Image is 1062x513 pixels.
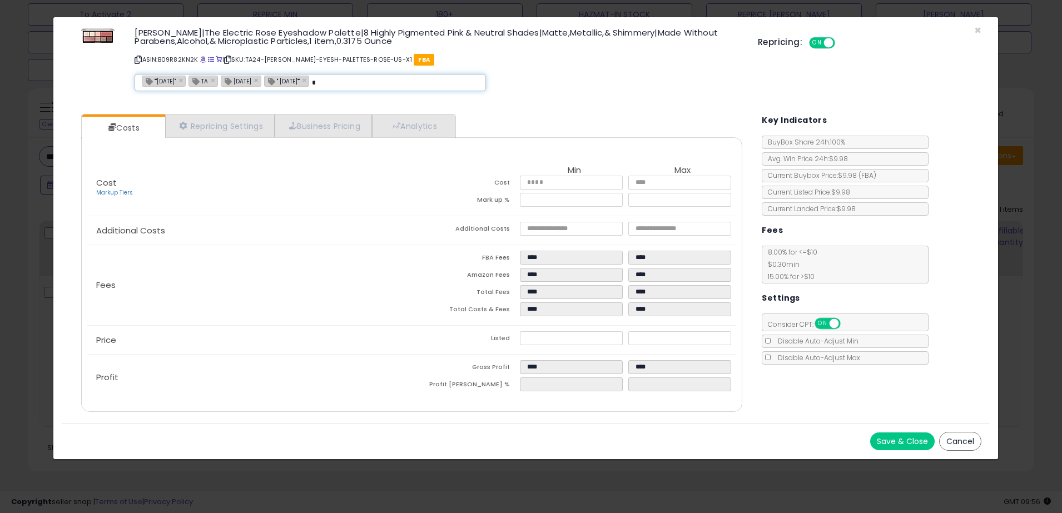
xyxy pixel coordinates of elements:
span: ( FBA ) [858,171,876,180]
a: Repricing Settings [165,114,275,137]
a: Analytics [372,114,454,137]
span: BuyBox Share 24h: 100% [762,137,845,147]
span: ON [816,319,830,328]
a: Business Pricing [275,114,372,137]
span: 8.00 % for <= $10 [762,247,817,281]
img: 31w4bUMIS9L._SL60_.jpg [81,28,115,43]
h5: Repricing: [758,38,802,47]
h5: Fees [762,223,783,237]
a: BuyBox page [200,55,206,64]
td: Gross Profit [412,360,520,377]
a: Costs [82,117,164,139]
h5: Settings [762,291,800,305]
td: Profit [PERSON_NAME] % [412,377,520,395]
span: [DATE] [221,76,251,86]
td: Additional Costs [412,222,520,239]
span: Current Landed Price: $9.98 [762,204,856,213]
td: Total Fees [412,285,520,302]
p: ASIN: B09R82KN2K | SKU: TA24-[PERSON_NAME]-EYESH-PALETTES-ROSE-US-X1 [135,51,741,68]
a: × [302,75,309,85]
a: × [211,75,217,85]
button: Cancel [939,432,981,451]
a: × [178,75,185,85]
td: Cost [412,176,520,193]
td: FBA Fees [412,251,520,268]
a: Your listing only [216,55,222,64]
span: Current Listed Price: $9.98 [762,187,850,197]
td: Mark up % [412,193,520,210]
span: ""[DATE]" [142,76,176,86]
span: $9.98 [838,171,876,180]
span: FBA [414,54,434,66]
p: Cost [87,178,412,197]
a: × [254,75,261,85]
span: Disable Auto-Adjust Min [772,336,858,346]
span: TA [189,76,208,86]
p: Additional Costs [87,226,412,235]
button: Save & Close [870,432,935,450]
span: Consider CPT: [762,320,855,329]
span: ON [810,38,824,48]
p: Fees [87,281,412,290]
span: " [DATE]"" [265,76,300,86]
span: Current Buybox Price: [762,171,876,180]
span: OFF [839,319,857,328]
th: Max [628,166,737,176]
span: 15.00 % for > $10 [762,272,815,281]
span: Disable Auto-Adjust Max [772,353,860,362]
span: Avg. Win Price 24h: $9.98 [762,154,848,163]
a: Markup Tiers [96,188,133,197]
p: Profit [87,373,412,382]
span: × [974,22,981,38]
span: $0.30 min [762,260,800,269]
h3: [PERSON_NAME]|The Electric Rose Eyeshadow Palette|8 Highly Pigmented Pink & Neutral Shades|Matte,... [135,28,741,45]
td: Listed [412,331,520,348]
span: OFF [833,38,851,48]
p: Price [87,336,412,345]
td: Total Costs & Fees [412,302,520,320]
th: Min [520,166,628,176]
td: Amazon Fees [412,268,520,285]
a: All offer listings [208,55,214,64]
h5: Key Indicators [762,113,827,127]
